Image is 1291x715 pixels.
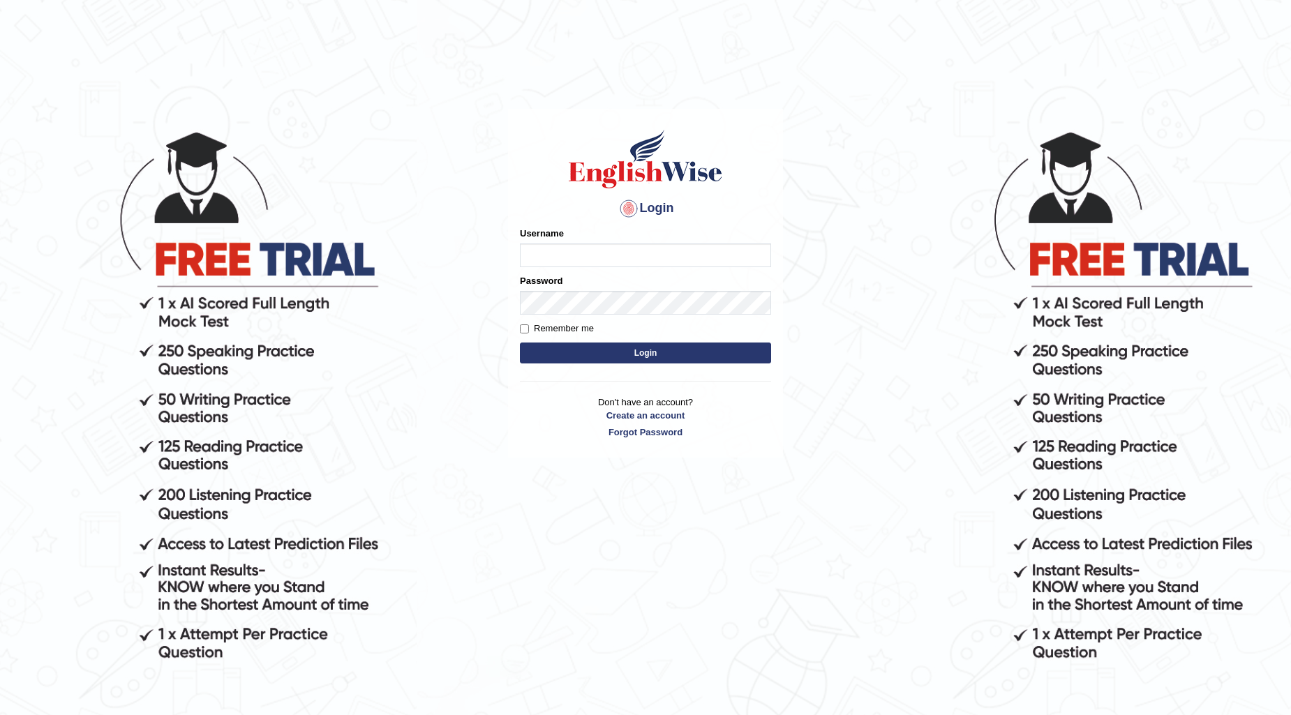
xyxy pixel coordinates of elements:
[520,396,771,439] p: Don't have an account?
[520,322,594,336] label: Remember me
[520,324,529,333] input: Remember me
[520,274,562,287] label: Password
[520,197,771,220] h4: Login
[520,409,771,422] a: Create an account
[520,426,771,439] a: Forgot Password
[566,128,725,190] img: Logo of English Wise sign in for intelligent practice with AI
[520,343,771,363] button: Login
[520,227,564,240] label: Username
